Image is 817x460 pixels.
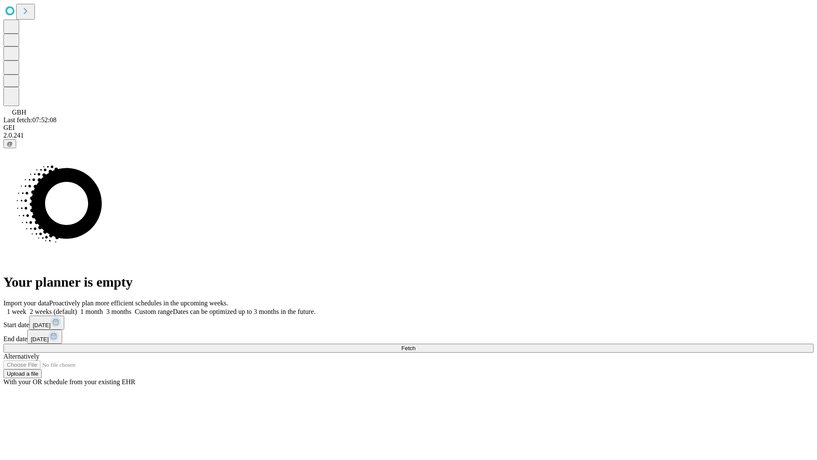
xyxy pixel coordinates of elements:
[31,336,49,342] span: [DATE]
[3,274,814,290] h1: Your planner is empty
[106,308,131,315] span: 3 months
[30,308,77,315] span: 2 weeks (default)
[3,116,57,124] span: Last fetch: 07:52:08
[3,353,39,360] span: Alternatively
[7,141,13,147] span: @
[3,139,16,148] button: @
[29,316,64,330] button: [DATE]
[12,109,26,116] span: GBH
[135,308,173,315] span: Custom range
[3,344,814,353] button: Fetch
[3,124,814,132] div: GEI
[3,369,42,378] button: Upload a file
[3,378,135,385] span: With your OR schedule from your existing EHR
[27,330,62,344] button: [DATE]
[3,132,814,139] div: 2.0.241
[33,322,51,328] span: [DATE]
[3,316,814,330] div: Start date
[49,299,228,307] span: Proactively plan more efficient schedules in the upcoming weeks.
[173,308,315,315] span: Dates can be optimized up to 3 months in the future.
[401,345,415,351] span: Fetch
[3,299,49,307] span: Import your data
[80,308,103,315] span: 1 month
[3,330,814,344] div: End date
[7,308,26,315] span: 1 week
